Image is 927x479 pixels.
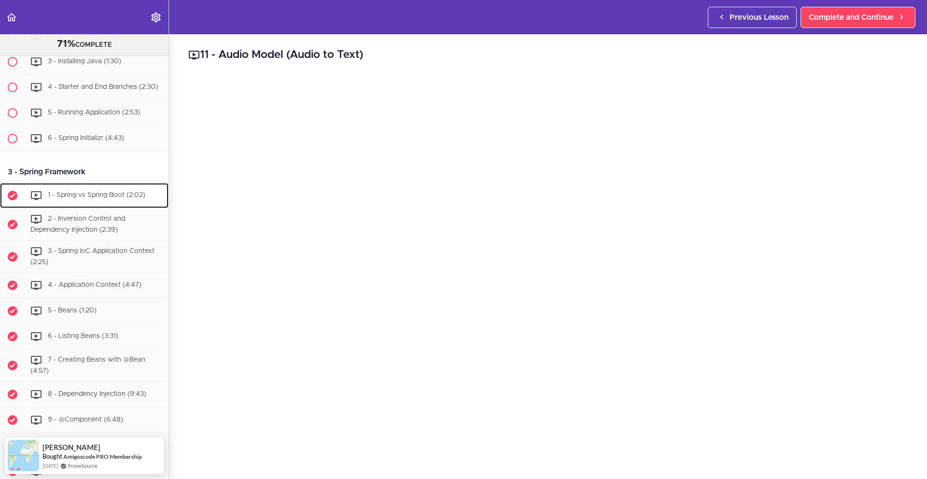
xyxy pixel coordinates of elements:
[48,192,145,198] span: 1 - Spring vs Spring Boot (2:02)
[188,47,908,63] h2: 11 - Audio Model (Audio to Text)
[48,416,123,423] span: 9 - @Component (6:48)
[48,135,124,141] span: 6 - Spring Initializr (4:43)
[48,333,118,340] span: 6 - Listing Beans (3:31)
[30,357,145,375] span: 7 - Creating Beans with @Bean (4:57)
[8,440,39,471] img: provesource social proof notification image
[48,391,146,397] span: 8 - Dependency Injection (9:43)
[801,7,915,28] a: Complete and Continue
[42,452,62,460] span: Bought
[6,12,17,23] svg: Back to course curriculum
[48,308,97,314] span: 5 - Beans (1:20)
[42,462,58,470] span: [DATE]
[68,462,98,470] a: ProveSource
[57,39,75,49] span: 71%
[30,215,125,233] span: 2 - Inversion Control and Dependency Injection (2:39)
[150,12,162,23] svg: Settings Menu
[30,248,154,266] span: 3 - Spring IoC Application Context (2:25)
[48,84,158,90] span: 4 - Starter and End Branches (2:30)
[48,109,140,116] span: 5 - Running Application (2:53)
[42,443,100,451] span: [PERSON_NAME]
[48,282,141,289] span: 4 - Application Context (4:47)
[63,452,142,461] a: Amigoscode PRO Membership
[708,7,797,28] a: Previous Lesson
[48,58,121,65] span: 3 - Installing Java (1:30)
[12,38,156,51] div: COMPLETE
[809,12,894,23] span: Complete and Continue
[730,12,788,23] span: Previous Lesson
